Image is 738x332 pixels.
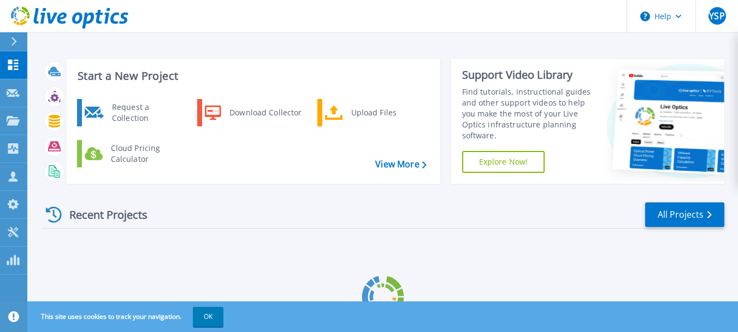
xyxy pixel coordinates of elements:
a: Cloud Pricing Calculator [77,140,189,167]
div: Download Collector [224,102,306,124]
h3: Start a New Project [78,70,426,82]
span: YSP [709,11,724,20]
a: Explore Now! [462,151,545,173]
div: Find tutorials, instructional guides and other support videos to help you make the most of your L... [462,86,598,141]
a: Download Collector [197,99,309,126]
div: Support Video Library [462,68,598,82]
div: Request a Collection [107,102,186,124]
a: All Projects [645,202,724,227]
button: OK [193,307,223,327]
a: View More [375,159,426,170]
a: Request a Collection [77,99,189,126]
a: Upload Files [317,99,429,126]
span: This site uses cookies to track your navigation. [30,307,223,327]
div: Upload Files [346,102,427,124]
div: Recent Projects [42,201,162,228]
div: Cloud Pricing Calculator [105,143,186,165]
